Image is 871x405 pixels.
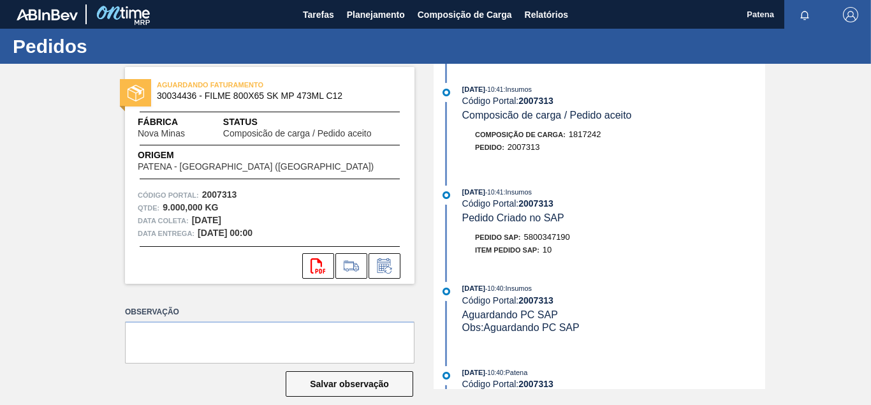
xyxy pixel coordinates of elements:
[843,7,858,22] img: Logout
[138,202,159,214] span: Qtde :
[462,284,485,292] span: [DATE]
[503,369,527,376] span: : Patena
[17,9,78,20] img: TNhmsLtSVTkK8tSr43FrP2fwEKptu5GPRR3wAAAABJRU5ErkJggg==
[518,295,553,306] strong: 2007313
[518,96,553,106] strong: 2007313
[462,369,485,376] span: [DATE]
[13,39,239,54] h1: Pedidos
[485,285,503,292] span: - 10:40
[286,371,413,397] button: Salvar observação
[475,131,566,138] span: Composição de Carga :
[462,96,765,106] div: Código Portal:
[462,379,765,389] div: Código Portal:
[369,253,400,279] div: Informar alteração no pedido
[462,309,558,320] span: Aguardando PC SAP
[503,188,532,196] span: : Insumos
[485,189,503,196] span: - 10:41
[543,245,552,254] span: 10
[202,189,237,200] strong: 2007313
[569,129,601,139] span: 1817242
[335,253,367,279] div: Ir para Composição de Carga
[443,288,450,295] img: atual
[138,227,194,240] span: Data entrega:
[475,144,504,151] span: Pedido :
[462,85,485,93] span: [DATE]
[508,142,540,152] span: 2007313
[418,7,512,22] span: Composição de Carga
[462,110,632,121] span: Composicão de carga / Pedido aceito
[157,78,335,91] span: AGUARDANDO FATURAMENTO
[462,198,765,209] div: Código Portal:
[443,372,450,379] img: atual
[138,162,374,172] span: PATENA - [GEOGRAPHIC_DATA] ([GEOGRAPHIC_DATA])
[462,188,485,196] span: [DATE]
[157,91,388,101] span: 30034436 - FILME 800X65 SK MP 473ML C12
[784,6,825,24] button: Notificações
[503,284,532,292] span: : Insumos
[125,303,414,321] label: Observação
[518,379,553,389] strong: 2007313
[198,228,253,238] strong: [DATE] 00:00
[138,129,185,138] span: Nova Minas
[223,129,372,138] span: Composicão de carga / Pedido aceito
[163,202,218,212] strong: 9.000,000 KG
[462,295,765,306] div: Código Portal:
[503,85,532,93] span: : Insumos
[138,214,189,227] span: Data coleta:
[192,215,221,225] strong: [DATE]
[443,191,450,199] img: atual
[138,189,199,202] span: Código Portal:
[347,7,405,22] span: Planejamento
[128,85,144,101] img: status
[524,232,570,242] span: 5800347190
[138,115,223,129] span: Fábrica
[475,233,521,241] span: Pedido SAP:
[443,89,450,96] img: atual
[485,369,503,376] span: - 10:40
[475,246,539,254] span: Item pedido SAP:
[223,115,402,129] span: Status
[485,86,503,93] span: - 10:41
[138,149,402,162] span: Origem
[462,212,564,223] span: Pedido Criado no SAP
[518,198,553,209] strong: 2007313
[462,322,580,333] span: Obs: Aguardando PC SAP
[303,7,334,22] span: Tarefas
[302,253,334,279] div: Abrir arquivo PDF
[525,7,568,22] span: Relatórios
